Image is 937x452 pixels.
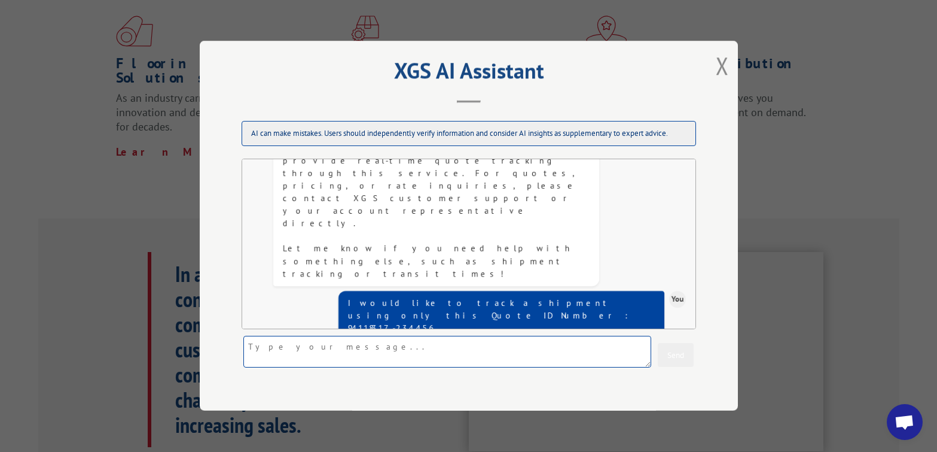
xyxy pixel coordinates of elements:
[658,344,694,368] button: Send
[230,62,708,85] h2: XGS AI Assistant
[716,50,729,81] button: Close modal
[669,291,686,308] div: You
[242,122,696,147] div: AI can make mistakes. Users should independently verify information and consider AI insights as s...
[887,404,923,440] div: Open chat
[348,297,655,335] div: I would like to track a shipment using only this Quote ID Number : 94118317-234456
[283,54,590,280] div: It looks like you're asking about a "quote ID number." Could you please clarify your request? Are...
